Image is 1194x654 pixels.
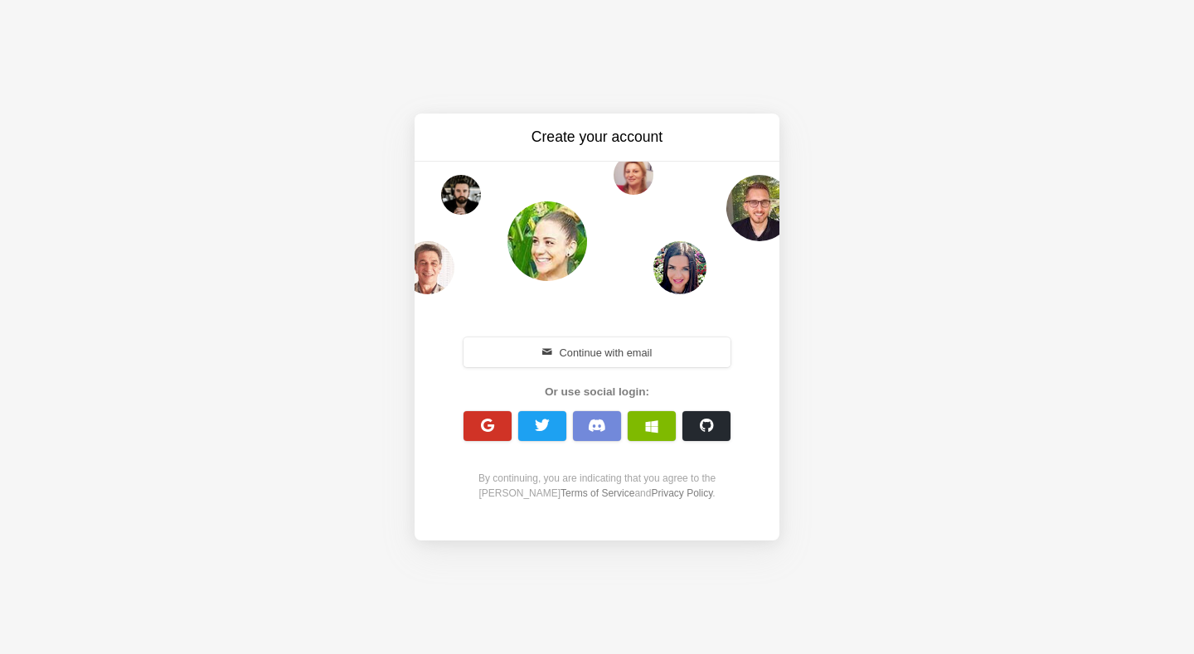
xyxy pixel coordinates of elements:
[454,384,740,400] div: Or use social login:
[464,337,730,367] button: Continue with email
[454,471,740,501] div: By continuing, you are indicating that you agree to the [PERSON_NAME] and .
[458,127,736,148] h3: Create your account
[561,487,634,499] a: Terms of Service
[651,487,712,499] a: Privacy Policy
